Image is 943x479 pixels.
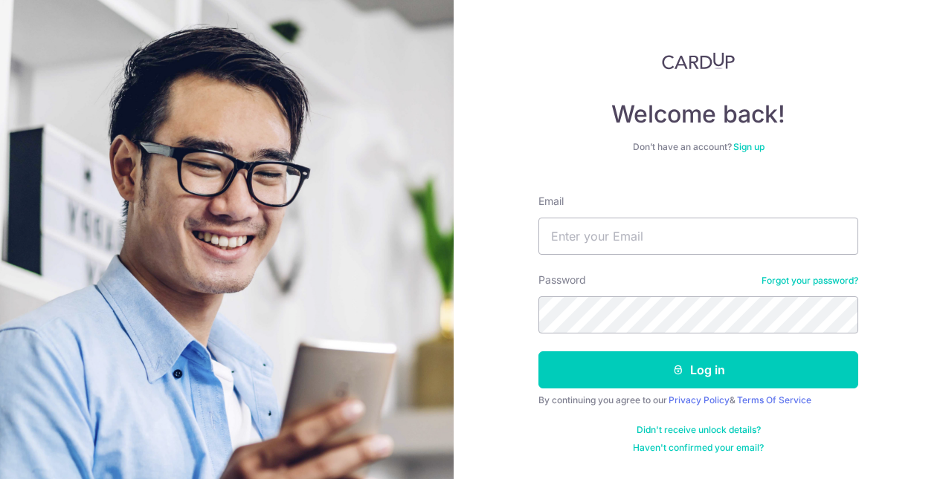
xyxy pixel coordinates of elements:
a: Terms Of Service [737,394,811,405]
a: Didn't receive unlock details? [637,424,761,436]
label: Email [538,194,564,209]
button: Log in [538,351,858,388]
img: CardUp Logo [662,52,735,70]
a: Privacy Policy [669,394,730,405]
div: By continuing you agree to our & [538,394,858,406]
a: Sign up [733,141,765,152]
div: Don’t have an account? [538,141,858,153]
input: Enter your Email [538,218,858,255]
h4: Welcome back! [538,100,858,129]
a: Haven't confirmed your email? [633,442,764,454]
label: Password [538,273,586,287]
a: Forgot your password? [762,275,858,287]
